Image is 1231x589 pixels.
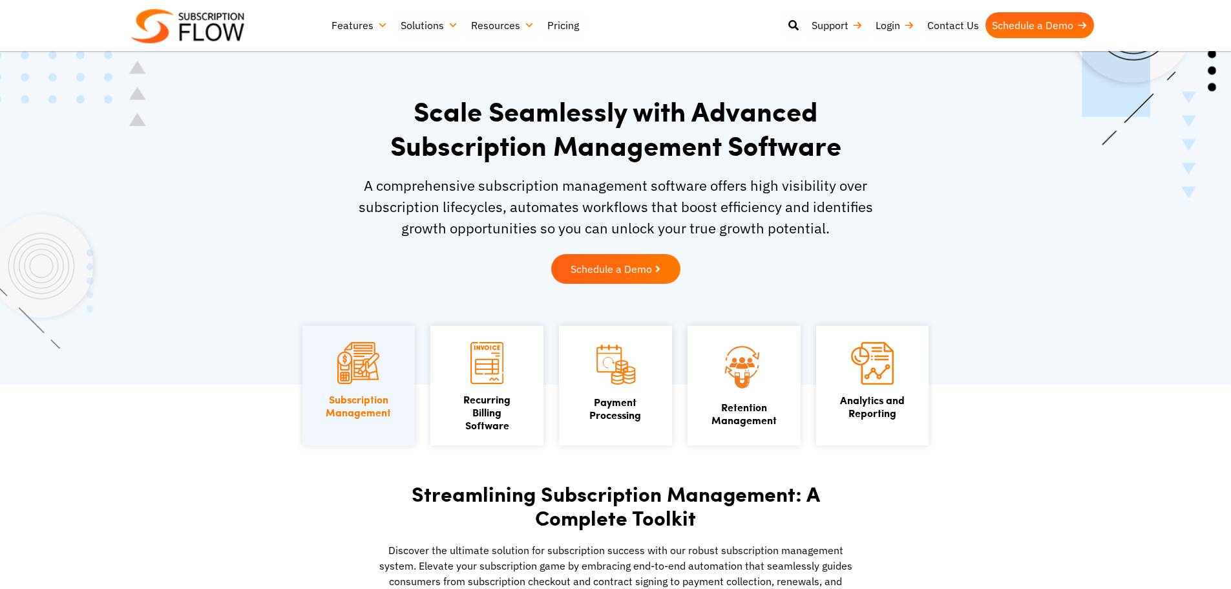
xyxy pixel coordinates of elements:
h2: Streamlining Subscription Management: A Complete Toolkit [377,482,855,530]
a: PaymentProcessing [589,394,641,422]
img: Recurring Billing Software icon [470,342,503,384]
a: Contact Us [921,12,985,38]
img: Subscriptionflow [131,9,244,43]
a: Recurring Billing Software [463,392,510,433]
a: Schedule a Demo [551,254,680,284]
img: Subscription Management icon [337,342,379,384]
img: Retention Management icon [707,342,781,391]
a: Support [805,12,869,38]
a: Schedule a Demo [985,12,1094,38]
span: Schedule a Demo [571,264,652,274]
a: Analytics andReporting [840,392,905,420]
a: Solutions [394,12,465,38]
img: Payment Processing icon [594,342,637,387]
a: Pricing [541,12,585,38]
p: A comprehensive subscription management software offers high visibility over subscription lifecyc... [348,175,884,239]
img: Analytics and Reporting icon [851,342,894,385]
a: Retention Management [711,400,777,427]
h1: Scale Seamlessly with Advanced Subscription Management Software [348,94,884,162]
a: Login [869,12,921,38]
a: Resources [465,12,541,38]
a: Features [325,12,394,38]
a: SubscriptionManagement [326,392,391,420]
